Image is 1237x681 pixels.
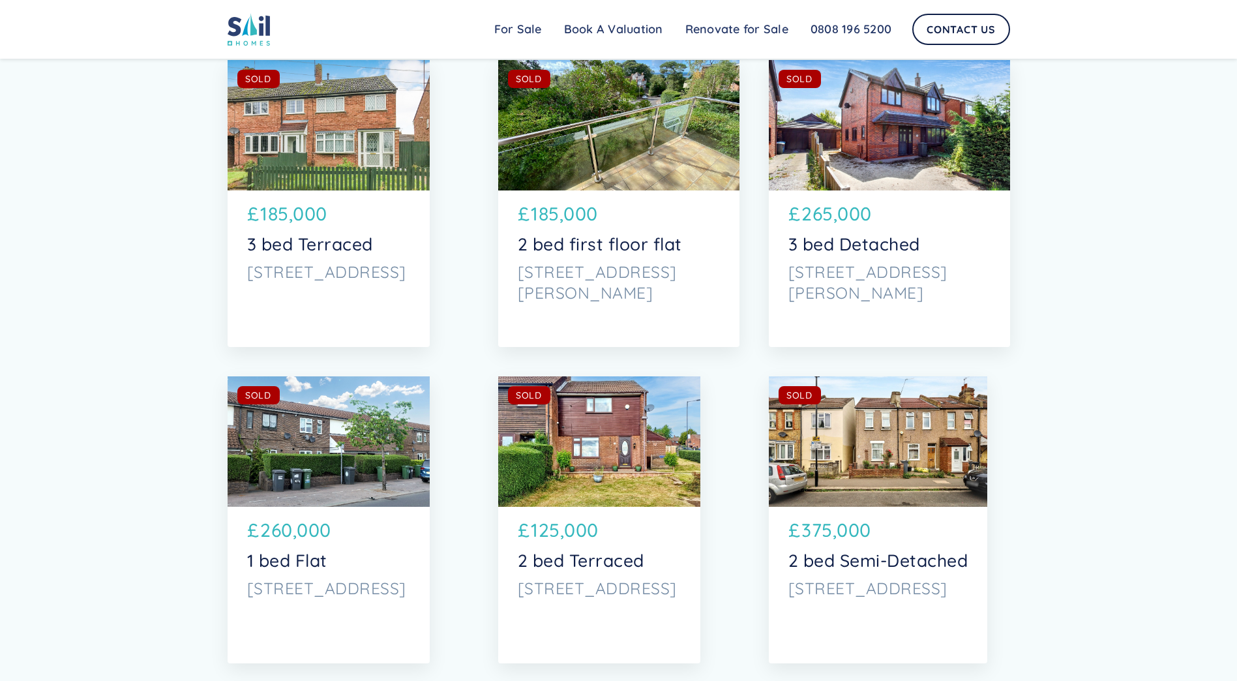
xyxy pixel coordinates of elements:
[786,72,812,85] div: SOLD
[228,13,271,46] img: sail home logo colored
[769,376,988,663] a: SOLD£375,0002 bed Semi-Detached[STREET_ADDRESS]
[260,517,331,545] p: 260,000
[788,551,968,571] p: 2 bed Semi-Detached
[518,578,681,599] p: [STREET_ADDRESS]
[247,551,410,571] p: 1 bed Flat
[247,262,410,282] p: [STREET_ADDRESS]
[788,517,801,545] p: £
[247,517,260,545] p: £
[531,517,599,545] p: 125,000
[788,200,801,228] p: £
[788,262,991,303] p: [STREET_ADDRESS][PERSON_NAME]
[518,517,530,545] p: £
[801,517,871,545] p: 375,000
[260,200,327,228] p: 185,000
[799,16,902,42] a: 0808 196 5200
[912,14,1010,45] a: Contact Us
[553,16,674,42] a: Book A Valuation
[674,16,799,42] a: Renovate for Sale
[228,376,430,663] a: SOLD£260,0001 bed Flat[STREET_ADDRESS]
[498,376,700,663] a: SOLD£125,0002 bed Terraced[STREET_ADDRESS]
[516,389,542,402] div: SOLD
[518,234,720,255] p: 2 bed first floor flat
[516,72,542,85] div: SOLD
[245,389,271,402] div: SOLD
[786,389,812,402] div: SOLD
[788,578,968,599] p: [STREET_ADDRESS]
[498,60,739,347] a: SOLD£185,0002 bed first floor flat[STREET_ADDRESS][PERSON_NAME]
[245,72,271,85] div: SOLD
[801,200,872,228] p: 265,000
[518,200,530,228] p: £
[228,60,430,347] a: SOLD£185,0003 bed Terraced[STREET_ADDRESS]
[518,551,681,571] p: 2 bed Terraced
[247,200,260,228] p: £
[483,16,553,42] a: For Sale
[247,234,410,255] p: 3 bed Terraced
[531,200,598,228] p: 185,000
[769,60,1010,347] a: SOLD£265,0003 bed Detached[STREET_ADDRESS][PERSON_NAME]
[788,234,991,255] p: 3 bed Detached
[247,578,410,599] p: [STREET_ADDRESS]
[518,262,720,303] p: [STREET_ADDRESS][PERSON_NAME]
